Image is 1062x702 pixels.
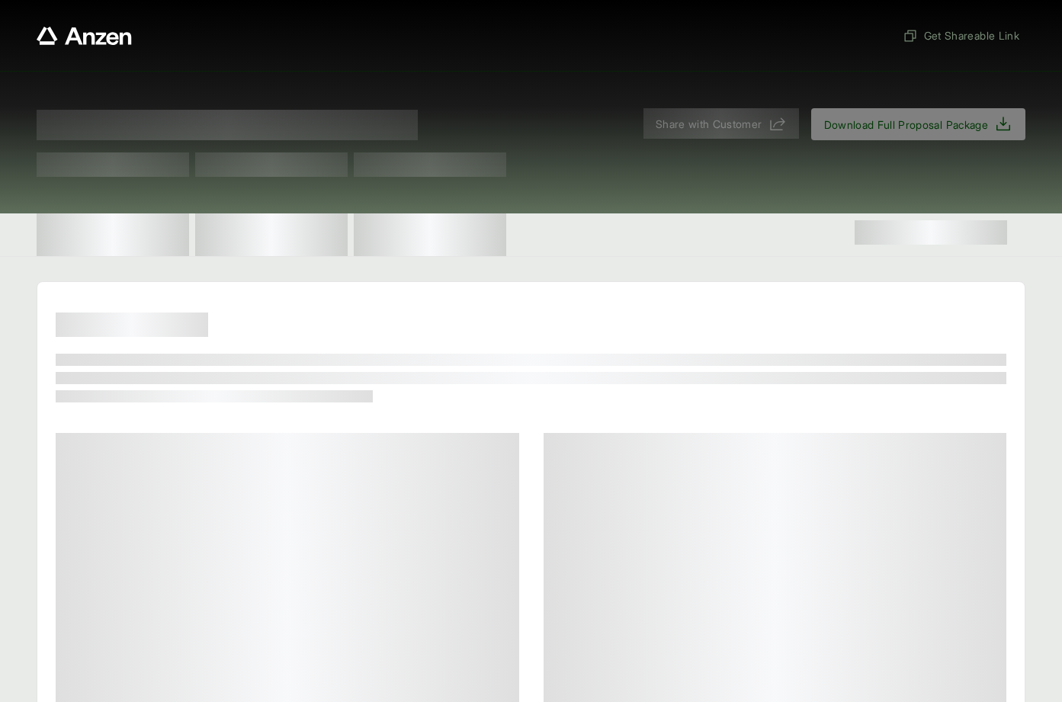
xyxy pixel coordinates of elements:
span: Test [37,152,189,177]
span: Get Shareable Link [903,27,1019,43]
span: Proposal for [37,110,418,140]
span: Test [195,152,348,177]
button: Get Shareable Link [897,21,1025,50]
span: Test [354,152,506,177]
span: Share with Customer [656,116,762,132]
a: Anzen website [37,27,132,45]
